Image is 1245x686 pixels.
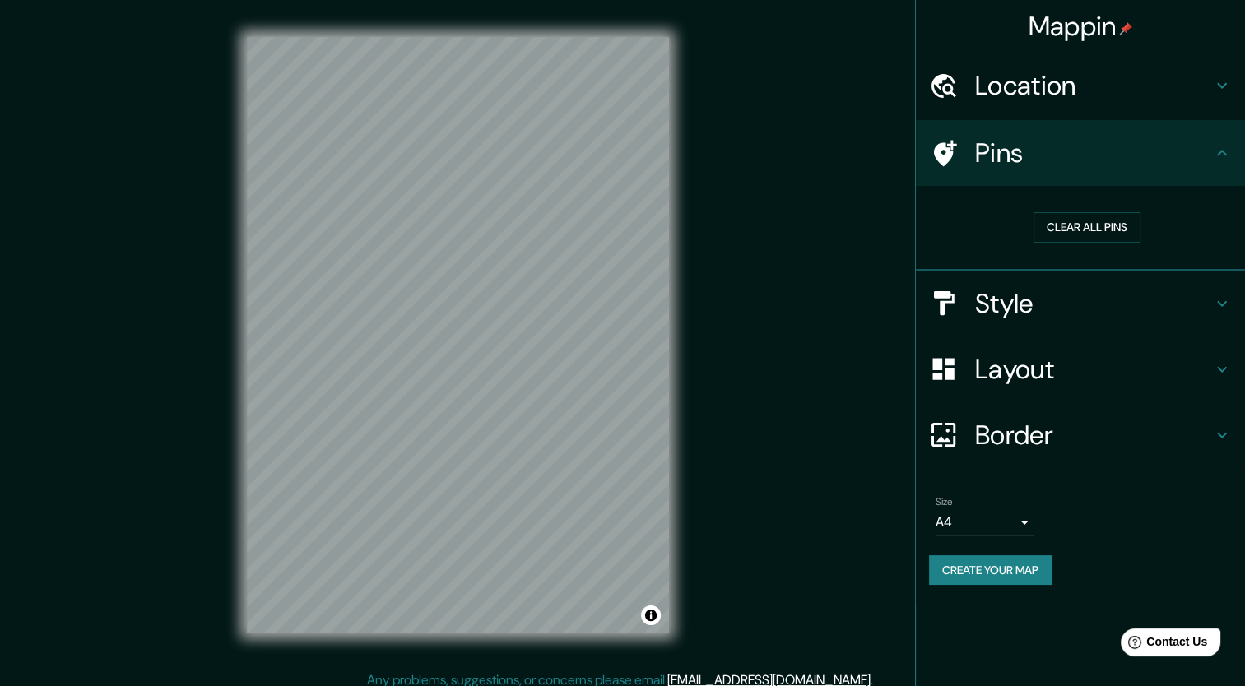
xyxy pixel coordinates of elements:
[975,69,1212,102] h4: Location
[916,271,1245,336] div: Style
[936,494,953,508] label: Size
[975,353,1212,386] h4: Layout
[975,419,1212,452] h4: Border
[975,137,1212,169] h4: Pins
[1099,622,1227,668] iframe: Help widget launcher
[916,336,1245,402] div: Layout
[1119,22,1132,35] img: pin-icon.png
[916,53,1245,118] div: Location
[936,509,1034,535] div: A4
[1034,212,1140,243] button: Clear all pins
[641,605,661,625] button: Toggle attribution
[916,120,1245,186] div: Pins
[247,37,669,633] canvas: Map
[916,402,1245,468] div: Border
[929,555,1052,586] button: Create your map
[1029,10,1133,43] h4: Mappin
[975,287,1212,320] h4: Style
